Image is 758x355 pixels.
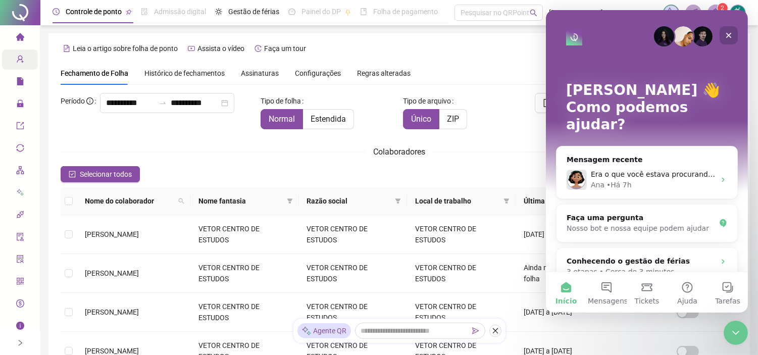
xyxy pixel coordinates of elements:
[285,193,295,209] span: filter
[395,198,401,204] span: filter
[85,347,139,355] span: [PERSON_NAME]
[492,327,499,334] span: close
[159,99,167,107] span: to
[16,73,24,93] span: file
[54,257,58,267] p: •
[69,171,76,178] span: check-square
[16,273,24,293] span: qrcode
[516,187,638,215] th: Última folha fechada
[407,254,516,293] td: VETOR CENTRO DE ESTUDOS
[16,117,24,137] span: export
[61,69,128,77] span: Fechamento de Folha
[10,237,192,310] div: Conhecendo o gestão de férias3 etapas•Cerca de 3 minutos
[215,8,222,15] span: sun
[373,147,425,157] span: Colaboradores
[190,215,299,254] td: VETOR CENTRO DE ESTUDOS
[255,45,262,52] span: history
[169,287,194,294] span: Tarefas
[524,264,614,283] span: Ainda não há fechamento de folha
[21,257,52,267] p: 3 etapas
[724,321,748,345] iframe: Intercom live chat
[301,8,341,16] span: Painel do DP
[16,162,24,182] span: apartment
[472,327,479,334] span: send
[503,198,510,204] span: filter
[66,8,122,16] span: Controle de ponto
[535,93,624,113] button: [PERSON_NAME]
[721,5,725,12] span: 2
[141,8,148,15] span: file-done
[357,70,411,77] span: Regras alteradas
[178,198,184,204] span: search
[190,293,299,332] td: VETOR CENTRO DE ESTUDOS
[311,114,346,124] span: Estendida
[407,215,516,254] td: VETOR CENTRO DE ESTUDOS
[16,250,24,271] span: solution
[159,99,167,107] span: swap-right
[299,215,407,254] td: VETOR CENTRO DE ESTUDOS
[85,308,139,316] span: [PERSON_NAME]
[261,95,301,107] span: Tipo de folha
[188,45,195,52] span: youtube
[197,44,244,53] span: Assista o vídeo
[80,169,132,180] span: Selecionar todos
[447,114,459,124] span: ZIP
[411,114,431,124] span: Único
[549,7,657,18] span: [PERSON_NAME] - VETOR CENTRO DE ESTUDOS
[16,139,24,160] span: sync
[174,16,192,34] div: Fechar
[63,45,70,52] span: file-text
[154,8,206,16] span: Admissão digital
[301,326,312,336] img: sparkle-icon.fc2bf0ac1784a2077858766a79e2daf3.svg
[73,44,178,53] span: Leia o artigo sobre folha de ponto
[295,70,341,77] span: Configurações
[131,287,151,294] span: Ajuda
[360,8,367,15] span: book
[415,195,499,207] span: Local de trabalho
[198,195,283,207] span: Nome fantasia
[546,10,748,313] iframe: Intercom live chat
[16,317,24,337] span: info-circle
[516,293,638,332] td: [DATE] a [DATE]
[126,9,132,15] span: pushpin
[264,44,306,53] span: Faça um tour
[287,198,293,204] span: filter
[144,69,225,77] span: Histórico de fechamentos
[299,254,407,293] td: VETOR CENTRO DE ESTUDOS
[61,166,140,182] button: Selecionar todos
[373,8,438,16] span: Folha de pagamento
[501,193,512,209] span: filter
[711,8,720,17] span: bell
[269,114,295,124] span: Normal
[61,97,85,105] span: Período
[10,287,31,294] span: Início
[42,287,82,294] span: Mensagens
[516,215,638,254] td: [DATE] a [DATE]
[297,323,351,338] div: Agente QR
[16,50,24,71] span: user-add
[190,254,299,293] td: VETOR CENTRO DE ESTUDOS
[53,8,60,15] span: clock-circle
[16,95,24,115] span: lock
[543,99,551,107] span: file
[307,195,391,207] span: Razão social
[228,8,279,16] span: Gestão de férias
[718,3,728,13] sup: 2
[345,9,351,15] span: pushpin
[60,257,129,267] p: Cerca de 3 minutos
[85,195,174,207] span: Nome do colaborador
[730,5,745,20] img: 9k=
